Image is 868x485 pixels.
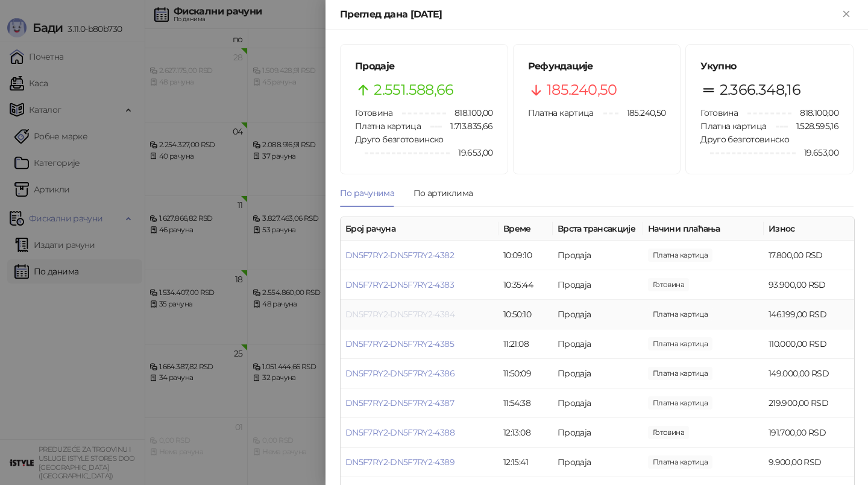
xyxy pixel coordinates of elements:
[345,398,454,408] a: DN5F7RY2-DN5F7RY2-4387
[700,59,838,74] h5: Укупно
[355,134,444,145] span: Друго безготовинско
[764,359,854,388] td: 149.000,00 RSD
[345,338,454,349] a: DN5F7RY2-DN5F7RY2-4385
[355,107,392,118] span: Готовина
[498,359,553,388] td: 11:50:09
[345,427,454,438] a: DN5F7RY2-DN5F7RY2-4388
[345,250,454,261] a: DN5F7RY2-DN5F7RY2-4382
[643,217,764,241] th: Начини плаћања
[764,241,854,270] td: 17.800,00 RSD
[553,359,643,388] td: Продаја
[528,59,666,74] h5: Рефундације
[791,106,838,119] span: 818.100,00
[700,121,766,132] span: Платна картица
[553,418,643,448] td: Продаја
[764,300,854,329] td: 146.199,00 RSD
[796,146,838,159] span: 19.653,00
[553,217,643,241] th: Врста трансакције
[442,119,492,133] span: 1.713.835,66
[764,388,854,418] td: 219.900,00 RSD
[764,418,854,448] td: 191.700,00 RSD
[648,426,689,439] span: 191.700,00
[374,78,453,101] span: 2.551.588,66
[700,107,738,118] span: Готовина
[553,448,643,477] td: Продаја
[553,270,643,300] td: Продаја
[839,7,854,22] button: Close
[618,106,666,119] span: 185.240,50
[764,329,854,359] td: 110.000,00 RSD
[528,107,594,118] span: Платна картица
[498,300,553,329] td: 10:50:10
[498,329,553,359] td: 11:21:08
[498,270,553,300] td: 10:35:44
[345,457,454,468] a: DN5F7RY2-DN5F7RY2-4389
[355,121,421,132] span: Платна картица
[553,241,643,270] td: Продаја
[553,300,643,329] td: Продаја
[498,418,553,448] td: 12:13:08
[345,309,454,320] a: DN5F7RY2-DN5F7RY2-4384
[345,368,454,379] a: DN5F7RY2-DN5F7RY2-4386
[446,106,493,119] span: 818.100,00
[340,7,839,22] div: Преглед дана [DATE]
[450,146,492,159] span: 19.653,00
[498,388,553,418] td: 11:54:38
[341,217,498,241] th: Број рачуна
[764,217,854,241] th: Износ
[648,249,712,262] span: 17.800,00
[547,78,617,101] span: 185.240,50
[648,396,712,410] span: 219.900,00
[345,279,454,290] a: DN5F7RY2-DN5F7RY2-4383
[553,329,643,359] td: Продаја
[788,119,838,133] span: 1.528.595,16
[414,186,473,200] div: По артиклима
[648,337,712,350] span: 110.000,00
[700,134,789,145] span: Друго безготовинско
[648,308,712,321] span: 146.199,00
[340,186,394,200] div: По рачунима
[553,388,643,418] td: Продаја
[764,448,854,477] td: 9.900,00 RSD
[764,270,854,300] td: 93.900,00 RSD
[498,241,553,270] td: 10:09:10
[498,448,553,477] td: 12:15:41
[720,78,800,101] span: 2.366.348,16
[648,367,712,380] span: 149.000,00
[648,455,712,469] span: 9.900,00
[498,217,553,241] th: Време
[355,59,493,74] h5: Продаје
[648,278,689,291] span: 93.900,00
